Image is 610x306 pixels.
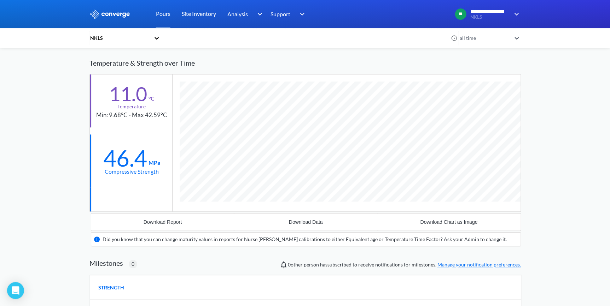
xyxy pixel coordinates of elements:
[103,149,147,167] div: 46.4
[7,282,24,299] div: Open Intercom Messenger
[252,10,264,18] img: downArrow.svg
[91,214,234,230] button: Download Report
[96,110,167,120] div: Min: 9.68°C - Max 42.59°C
[451,35,457,41] img: icon-clock.svg
[510,10,521,18] img: downArrow.svg
[420,219,477,225] div: Download Chart as Image
[98,284,124,292] span: STRENGTH
[105,167,159,176] div: Compressive Strength
[271,10,290,18] span: Support
[288,262,303,268] span: 0 other
[470,14,509,20] span: NKLS
[227,10,248,18] span: Analysis
[103,235,507,243] div: Did you know that you can change maturity values in reports for Nurse [PERSON_NAME] calibrations ...
[295,10,307,18] img: downArrow.svg
[279,260,288,269] img: notifications-icon.svg
[117,103,146,110] div: Temperature
[437,262,521,268] a: Manage your notification preferences.
[234,214,377,230] button: Download Data
[89,259,123,267] h2: Milestones
[132,260,134,268] span: 0
[288,261,521,269] span: person has subscribed to receive notifications for milestones.
[458,34,511,42] div: all time
[289,219,323,225] div: Download Data
[377,214,521,230] button: Download Chart as Image
[89,34,150,42] div: NKLS
[109,85,147,103] div: 11.0
[144,219,182,225] div: Download Report
[89,10,130,19] img: logo_ewhite.svg
[89,52,521,74] div: Temperature & Strength over Time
